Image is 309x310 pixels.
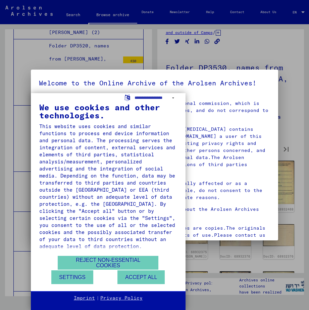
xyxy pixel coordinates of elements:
[39,123,177,250] div: This website uses cookies and similar functions to process end device information and personal da...
[58,256,158,270] button: Reject non-essential cookies
[39,103,177,119] div: We use cookies and other technologies.
[100,295,143,302] a: Privacy Policy
[117,270,165,284] button: Accept all
[51,270,93,284] button: Settings
[74,295,95,302] a: Imprint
